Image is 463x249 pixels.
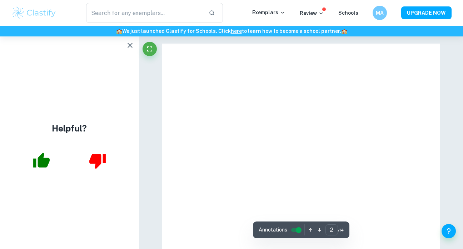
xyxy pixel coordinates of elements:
span: 🏫 [116,28,122,34]
button: UPGRADE NOW [401,6,452,19]
a: here [231,28,242,34]
input: Search for any exemplars... [86,3,203,23]
span: / 14 [338,227,344,233]
a: Schools [338,10,358,16]
h4: Helpful? [52,122,87,135]
span: Annotations [259,226,287,234]
button: Help and Feedback [442,224,456,238]
span: 🏫 [341,28,347,34]
button: Fullscreen [143,42,157,56]
h6: We just launched Clastify for Schools. Click to learn how to become a school partner. [1,27,462,35]
img: Clastify logo [11,6,57,20]
p: Exemplars [252,9,285,16]
button: MA [373,6,387,20]
h6: MA [376,9,384,17]
p: Review [300,9,324,17]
